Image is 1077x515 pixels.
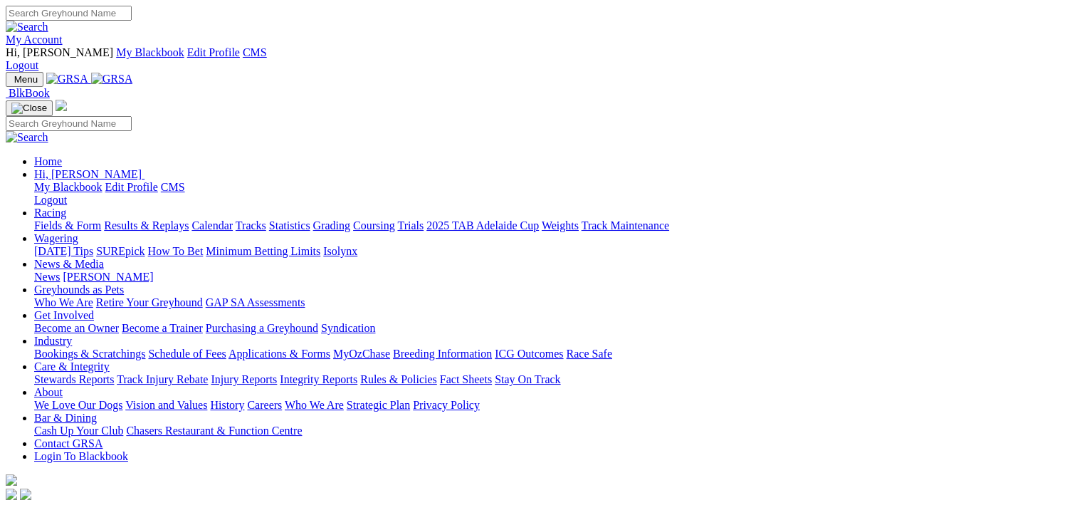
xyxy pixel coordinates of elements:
[426,219,539,232] a: 2025 TAB Adelaide Cup
[34,360,110,373] a: Care & Integrity
[34,181,103,193] a: My Blackbook
[148,348,226,360] a: Schedule of Fees
[187,46,240,58] a: Edit Profile
[14,74,38,85] span: Menu
[6,59,38,71] a: Logout
[34,155,62,167] a: Home
[34,271,60,283] a: News
[34,258,104,270] a: News & Media
[440,373,492,385] a: Fact Sheets
[6,87,50,99] a: BlkBook
[393,348,492,360] a: Breeding Information
[206,296,305,308] a: GAP SA Assessments
[126,425,302,437] a: Chasers Restaurant & Function Centre
[6,6,132,21] input: Search
[347,399,410,411] a: Strategic Plan
[34,168,142,180] span: Hi, [PERSON_NAME]
[34,296,1071,309] div: Greyhounds as Pets
[161,181,185,193] a: CMS
[34,168,145,180] a: Hi, [PERSON_NAME]
[34,386,63,398] a: About
[96,245,145,257] a: SUREpick
[333,348,390,360] a: MyOzChase
[105,181,158,193] a: Edit Profile
[6,33,63,46] a: My Account
[56,100,67,111] img: logo-grsa-white.png
[269,219,310,232] a: Statistics
[122,322,203,334] a: Become a Trainer
[6,46,113,58] span: Hi, [PERSON_NAME]
[34,335,72,347] a: Industry
[191,219,233,232] a: Calendar
[34,412,97,424] a: Bar & Dining
[6,46,1071,72] div: My Account
[413,399,480,411] a: Privacy Policy
[91,73,133,85] img: GRSA
[117,373,208,385] a: Track Injury Rebate
[495,373,560,385] a: Stay On Track
[6,21,48,33] img: Search
[34,207,66,219] a: Racing
[285,399,344,411] a: Who We Are
[34,399,1071,412] div: About
[542,219,579,232] a: Weights
[34,373,114,385] a: Stewards Reports
[34,322,1071,335] div: Get Involved
[211,373,277,385] a: Injury Reports
[11,103,47,114] img: Close
[206,245,320,257] a: Minimum Betting Limits
[566,348,611,360] a: Race Safe
[34,245,1071,258] div: Wagering
[6,72,43,87] button: Toggle navigation
[280,373,357,385] a: Integrity Reports
[34,437,103,449] a: Contact GRSA
[34,425,1071,437] div: Bar & Dining
[6,116,132,131] input: Search
[63,271,153,283] a: [PERSON_NAME]
[34,194,67,206] a: Logout
[34,219,101,232] a: Fields & Form
[34,450,128,462] a: Login To Blackbook
[34,322,119,334] a: Become an Owner
[34,283,124,296] a: Greyhounds as Pets
[323,245,357,257] a: Isolynx
[236,219,266,232] a: Tracks
[34,373,1071,386] div: Care & Integrity
[206,322,318,334] a: Purchasing a Greyhound
[116,46,184,58] a: My Blackbook
[397,219,424,232] a: Trials
[247,399,282,411] a: Careers
[34,181,1071,207] div: Hi, [PERSON_NAME]
[46,73,88,85] img: GRSA
[6,489,17,500] img: facebook.svg
[6,131,48,144] img: Search
[125,399,207,411] a: Vision and Values
[34,425,123,437] a: Cash Up Your Club
[34,296,93,308] a: Who We Are
[353,219,395,232] a: Coursing
[6,474,17,486] img: logo-grsa-white.png
[34,399,122,411] a: We Love Our Dogs
[34,232,78,244] a: Wagering
[210,399,244,411] a: History
[321,322,375,334] a: Syndication
[360,373,437,385] a: Rules & Policies
[495,348,563,360] a: ICG Outcomes
[20,489,31,500] img: twitter.svg
[34,271,1071,283] div: News & Media
[34,219,1071,232] div: Racing
[34,309,94,321] a: Get Involved
[34,348,1071,360] div: Industry
[148,245,204,257] a: How To Bet
[313,219,350,232] a: Grading
[243,46,267,58] a: CMS
[9,87,50,99] span: BlkBook
[96,296,203,308] a: Retire Your Greyhound
[34,348,145,360] a: Bookings & Scratchings
[104,219,189,232] a: Results & Replays
[228,348,330,360] a: Applications & Forms
[6,100,53,116] button: Toggle navigation
[34,245,93,257] a: [DATE] Tips
[582,219,669,232] a: Track Maintenance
